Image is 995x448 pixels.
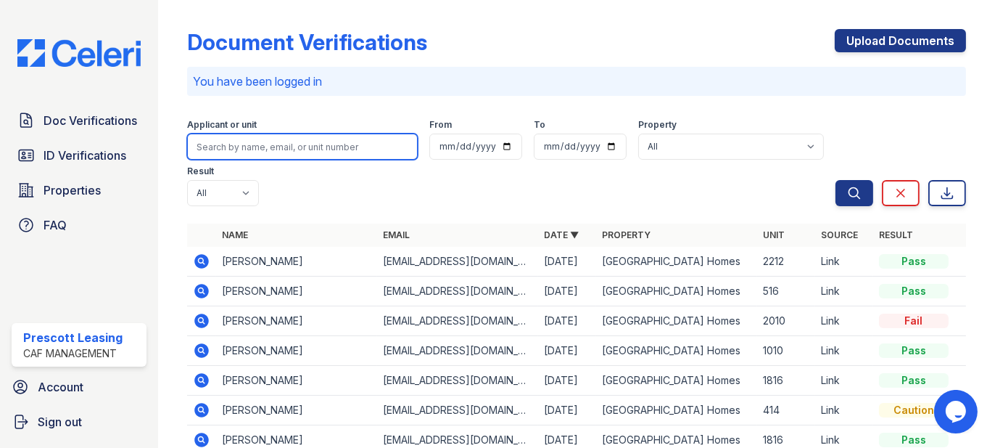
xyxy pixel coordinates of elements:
[602,229,651,240] a: Property
[12,106,146,135] a: Doc Verifications
[6,372,152,402] a: Account
[879,229,913,240] a: Result
[538,277,596,306] td: [DATE]
[538,366,596,396] td: [DATE]
[757,247,815,277] td: 2212
[38,413,82,431] span: Sign out
[216,306,377,336] td: [PERSON_NAME]
[44,216,67,234] span: FAQ
[377,306,538,336] td: [EMAIL_ADDRESS][DOMAIN_NAME]
[815,277,873,306] td: Link
[815,366,873,396] td: Link
[193,73,960,90] p: You have been logged in
[23,346,123,361] div: CAF Management
[44,147,126,164] span: ID Verifications
[6,39,152,67] img: CE_Logo_Blue-a8612792a0a2168367f1c8372b55b34899dd931a85d93a1a3d3e32e68fde9ad4.png
[757,336,815,366] td: 1010
[383,229,410,240] a: Email
[538,336,596,366] td: [DATE]
[544,229,579,240] a: Date ▼
[638,119,677,131] label: Property
[879,373,949,388] div: Pass
[821,229,858,240] a: Source
[596,396,757,425] td: [GEOGRAPHIC_DATA] Homes
[44,112,137,129] span: Doc Verifications
[222,229,248,240] a: Name
[596,277,757,306] td: [GEOGRAPHIC_DATA] Homes
[44,182,101,199] span: Properties
[377,277,538,306] td: [EMAIL_ADDRESS][DOMAIN_NAME]
[757,396,815,425] td: 414
[815,396,873,425] td: Link
[538,306,596,336] td: [DATE]
[596,366,757,396] td: [GEOGRAPHIC_DATA] Homes
[6,407,152,436] a: Sign out
[934,390,980,433] iframe: chat widget
[815,336,873,366] td: Link
[23,329,123,346] div: Prescott Leasing
[377,247,538,277] td: [EMAIL_ADDRESS][DOMAIN_NAME]
[12,176,146,205] a: Properties
[429,119,452,131] label: From
[879,433,949,447] div: Pass
[815,306,873,336] td: Link
[596,306,757,336] td: [GEOGRAPHIC_DATA] Homes
[187,134,418,160] input: Search by name, email, or unit number
[534,119,545,131] label: To
[763,229,785,240] a: Unit
[879,254,949,269] div: Pass
[596,336,757,366] td: [GEOGRAPHIC_DATA] Homes
[879,343,949,358] div: Pass
[879,314,949,328] div: Fail
[538,396,596,425] td: [DATE]
[879,284,949,298] div: Pass
[187,166,214,177] label: Result
[757,277,815,306] td: 516
[835,29,966,52] a: Upload Documents
[187,29,427,55] div: Document Verifications
[187,119,257,131] label: Applicant or unit
[38,378,83,396] span: Account
[377,396,538,425] td: [EMAIL_ADDRESS][DOMAIN_NAME]
[757,366,815,396] td: 1816
[377,366,538,396] td: [EMAIL_ADDRESS][DOMAIN_NAME]
[757,306,815,336] td: 2010
[377,336,538,366] td: [EMAIL_ADDRESS][DOMAIN_NAME]
[879,403,949,418] div: Caution
[216,277,377,306] td: [PERSON_NAME]
[12,141,146,170] a: ID Verifications
[815,247,873,277] td: Link
[216,396,377,425] td: [PERSON_NAME]
[538,247,596,277] td: [DATE]
[596,247,757,277] td: [GEOGRAPHIC_DATA] Homes
[12,211,146,240] a: FAQ
[216,336,377,366] td: [PERSON_NAME]
[216,366,377,396] td: [PERSON_NAME]
[216,247,377,277] td: [PERSON_NAME]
